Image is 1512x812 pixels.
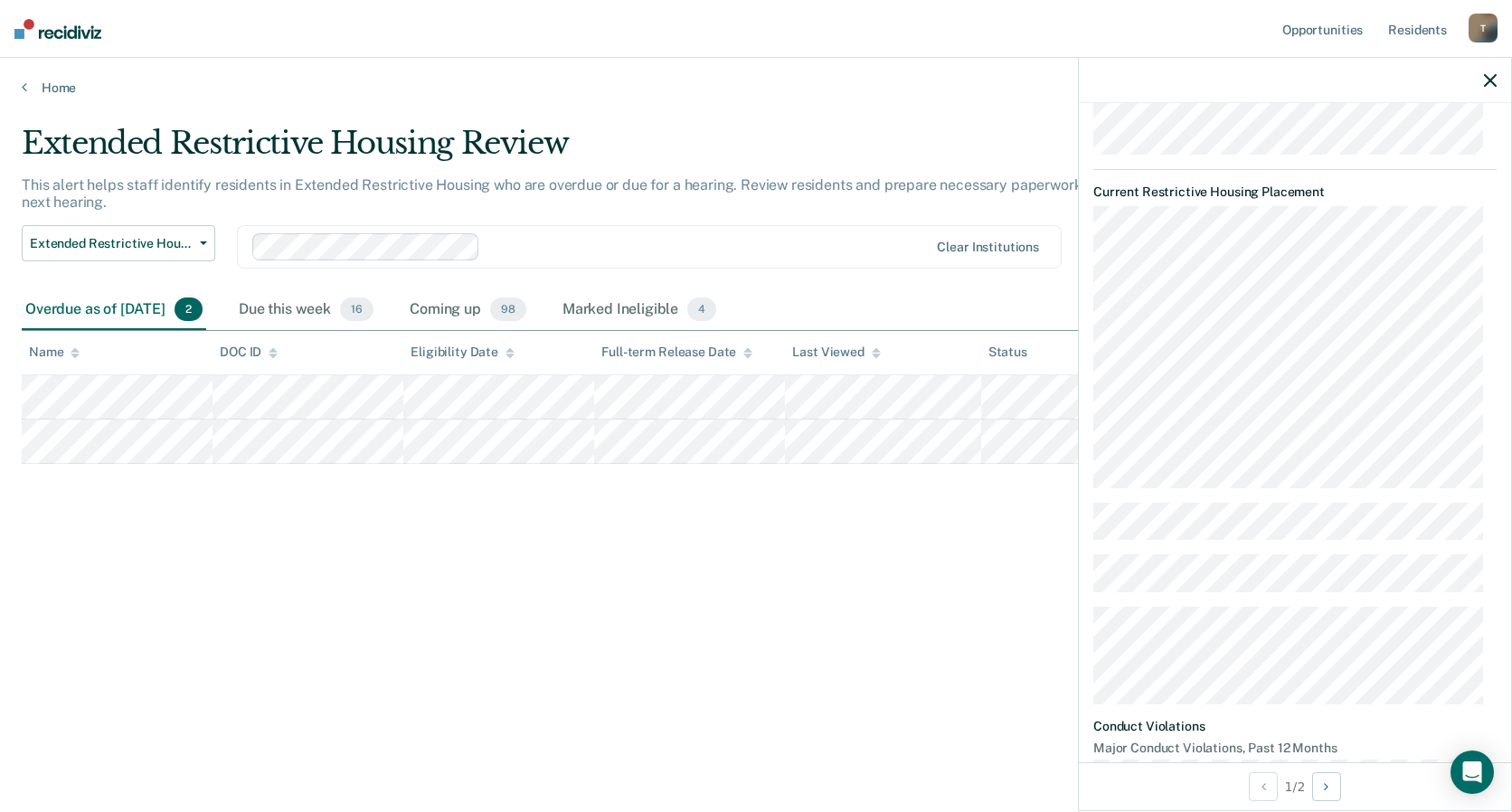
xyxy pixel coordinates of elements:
[29,345,80,360] div: Name
[1093,719,1497,734] dt: Conduct Violations
[30,236,193,251] span: Extended Restrictive Housing Review
[22,125,1156,176] div: Extended Restrictive Housing Review
[22,80,1490,96] a: Home
[1093,741,1497,756] dt: Major Conduct Violations, Past 12 Months
[490,297,526,321] span: 98
[687,297,716,321] span: 4
[22,290,206,330] div: Overdue as of [DATE]
[235,290,377,330] div: Due this week
[1079,762,1511,810] div: 1 / 2
[1249,772,1278,801] button: Previous Opportunity
[340,297,373,321] span: 16
[792,345,880,360] div: Last Viewed
[1093,184,1497,200] dt: Current Restrictive Housing Placement
[22,176,1138,211] p: This alert helps staff identify residents in Extended Restrictive Housing who are overdue or due ...
[220,345,278,360] div: DOC ID
[559,290,721,330] div: Marked Ineligible
[406,290,530,330] div: Coming up
[1312,772,1341,801] button: Next Opportunity
[1469,14,1498,42] div: T
[1451,751,1494,794] div: Open Intercom Messenger
[601,345,752,360] div: Full-term Release Date
[988,345,1027,360] div: Status
[14,19,101,39] img: Recidiviz
[937,240,1039,255] div: Clear institutions
[175,297,203,321] span: 2
[411,345,515,360] div: Eligibility Date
